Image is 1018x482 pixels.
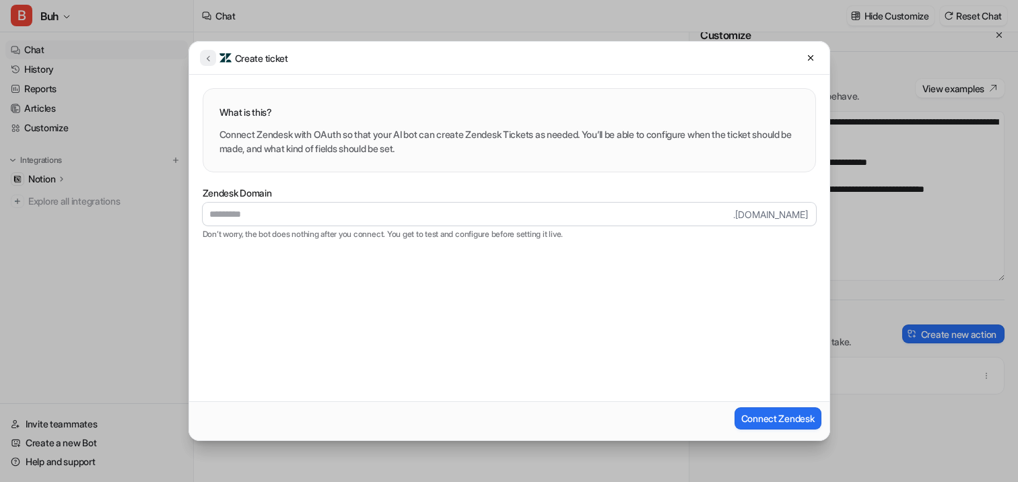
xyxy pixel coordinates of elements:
[741,411,815,425] span: Connect Zendesk
[235,51,288,65] h2: Create ticket
[203,228,816,240] p: Don’t worry, the bot does nothing after you connect. You get to test and configure before setting...
[219,51,232,65] img: chat
[219,127,799,156] p: Connect Zendesk with OAuth so that your AI bot can create Zendesk Tickets as needed. You’ll be ab...
[735,407,821,429] button: Connect Zendesk
[733,203,816,226] span: .[DOMAIN_NAME]
[203,186,816,200] label: Zendesk Domain
[219,105,799,119] h3: What is this?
